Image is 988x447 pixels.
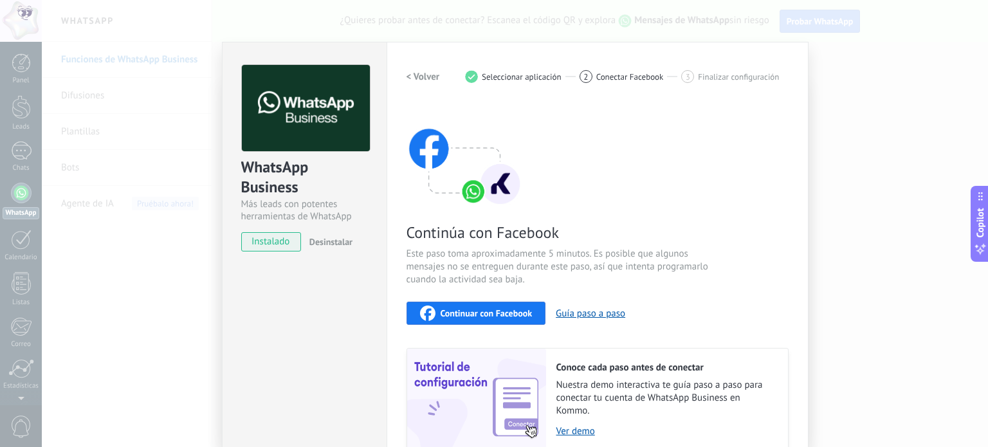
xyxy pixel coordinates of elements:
[556,425,775,437] a: Ver demo
[309,236,352,248] span: Desinstalar
[556,307,625,320] button: Guía paso a paso
[482,72,562,82] span: Seleccionar aplicación
[241,157,368,198] div: WhatsApp Business
[407,65,440,88] button: < Volver
[686,71,690,82] span: 3
[556,361,775,374] h2: Conoce cada paso antes de conectar
[974,208,987,237] span: Copilot
[407,248,713,286] span: Este paso toma aproximadamente 5 minutos. Es posible que algunos mensajes no se entreguen durante...
[407,223,713,242] span: Continúa con Facebook
[698,72,779,82] span: Finalizar configuración
[241,198,368,223] div: Más leads con potentes herramientas de WhatsApp
[242,232,300,251] span: instalado
[407,302,546,325] button: Continuar con Facebook
[242,65,370,152] img: logo_main.png
[441,309,533,318] span: Continuar con Facebook
[407,104,522,206] img: connect with facebook
[556,379,775,417] span: Nuestra demo interactiva te guía paso a paso para conectar tu cuenta de WhatsApp Business en Kommo.
[407,71,440,83] h2: < Volver
[583,71,588,82] span: 2
[304,232,352,251] button: Desinstalar
[596,72,664,82] span: Conectar Facebook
